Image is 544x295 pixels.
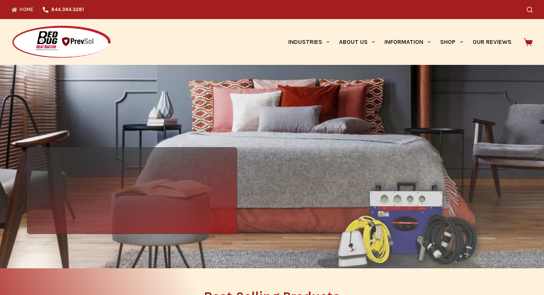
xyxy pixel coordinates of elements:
[11,25,111,59] img: Prevsol/Bed Bug Heat Doctor
[283,19,334,65] a: Industries
[283,19,516,65] nav: Primary
[468,19,516,65] a: Our Reviews
[334,19,379,65] a: About Us
[527,7,533,13] button: Search
[436,19,468,65] a: Shop
[380,19,436,65] a: Information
